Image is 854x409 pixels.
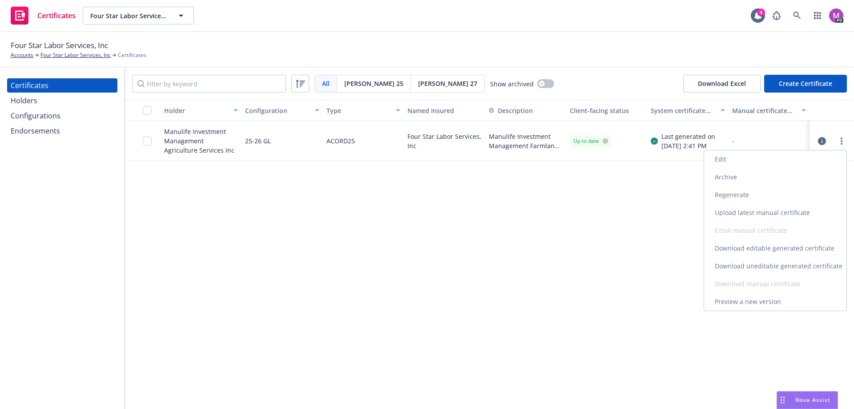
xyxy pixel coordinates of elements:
[40,51,111,59] a: Four Star Labor Services, Inc
[418,79,477,88] span: [PERSON_NAME] 27
[404,121,485,161] div: Four Star Labor Services, Inc
[11,51,33,59] a: Accounts
[118,51,146,59] span: Certificates
[7,78,117,93] a: Certificates
[161,100,242,121] button: Holder
[407,106,481,115] div: Named Insured
[704,168,846,186] a: Archive
[683,75,761,93] button: Download Excel
[795,396,830,404] span: Nova Assist
[777,391,838,409] button: Nova Assist
[573,137,608,145] div: Up to date
[489,106,533,115] button: Description
[764,75,847,93] button: Create Certificate
[322,79,330,88] span: All
[704,257,846,275] a: Download uneditable generated certificate
[7,124,117,138] a: Endorsements
[490,79,534,89] span: Show archived
[11,93,37,108] div: Holders
[647,100,728,121] button: System certificate last generated
[11,109,60,123] div: Configurations
[732,136,806,146] div: -
[836,136,847,146] a: more
[164,106,228,115] div: Holder
[242,100,322,121] button: Configuration
[326,126,355,155] div: ACORD25
[404,100,485,121] button: Named Insured
[90,11,167,20] span: Four Star Labor Services, Inc
[245,126,271,155] div: 25-26 GL
[729,100,810,121] button: Manual certificate last generated
[7,3,79,28] a: Certificates
[788,7,806,24] a: Search
[11,40,108,51] span: Four Star Labor Services, Inc
[164,127,238,155] div: Manulife Investment Management Agriculture Services Inc
[132,75,286,93] input: Filter by keyword
[326,106,391,115] div: Type
[829,8,843,23] img: photo
[732,106,796,115] div: Manual certificate last generated
[809,7,826,24] a: Switch app
[245,106,309,115] div: Configuration
[661,132,715,141] div: Last generated on
[143,106,152,115] input: Select all
[768,7,786,24] a: Report a Bug
[566,100,647,121] button: Client-facing status
[7,93,117,108] a: Holders
[704,186,846,204] a: Regenerate
[651,106,715,115] div: System certificate last generated
[323,100,404,121] button: Type
[489,132,563,150] button: Manulife Investment Management Farmland Management Services Inc and [PERSON_NAME] [PERSON_NAME] L...
[704,204,846,222] a: Upload latest manual certificate
[704,239,846,257] a: Download editable generated certificate
[704,293,846,311] a: Preview a new version
[757,8,765,16] div: 4
[704,150,846,168] a: Edit
[777,392,788,409] div: Drag to move
[11,124,60,138] div: Endorsements
[143,137,152,146] input: Toggle Row Selected
[344,79,403,88] span: [PERSON_NAME] 25
[661,141,715,150] div: [DATE] 2:41 PM
[570,106,644,115] div: Client-facing status
[83,7,194,24] button: Four Star Labor Services, Inc
[11,78,48,93] div: Certificates
[37,12,76,19] span: Certificates
[7,109,117,123] a: Configurations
